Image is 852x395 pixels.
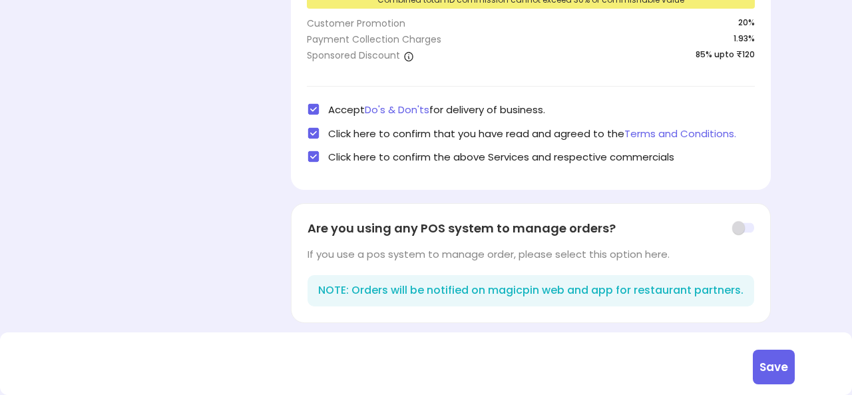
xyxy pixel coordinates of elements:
span: Terms and Conditions. [624,127,736,141]
div: NOTE: Orders will be notified on magicpin web and app for restaurant partners. [308,275,754,306]
div: Payment Collection Charges [307,33,441,46]
span: 20 % [738,17,755,30]
div: Sponsored Discount [307,49,414,62]
img: check [307,103,320,116]
span: Are you using any POS system to manage orders? [308,220,616,237]
div: If you use a pos system to manage order, please select this option here. [308,247,754,261]
img: check [307,150,320,163]
span: Click here to confirm that you have read and agreed to the [328,127,736,141]
img: check [307,127,320,140]
span: 85% upto ₹120 [696,49,755,65]
span: Click here to confirm the above Services and respective commercials [328,150,674,164]
img: toggle [732,220,754,235]
button: Save [753,350,795,384]
img: a1isth1TvIaw5-r4PTQNnx6qH7hW1RKYA7fi6THaHSkdiamaZazZcPW6JbVsfR8_gv9BzWgcW1PiHueWjVd6jXxw-cSlbelae... [403,51,414,61]
div: Customer Promotion [307,17,405,30]
span: Do's & Don'ts [365,103,429,117]
span: 1.93% [734,33,755,49]
span: Accept for delivery of business. [328,103,545,117]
